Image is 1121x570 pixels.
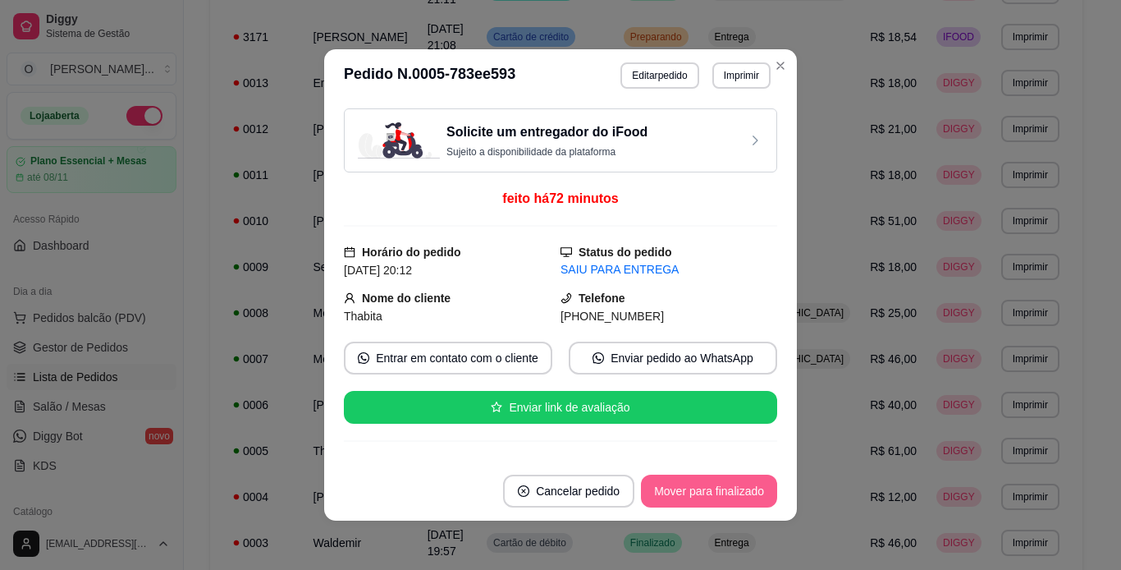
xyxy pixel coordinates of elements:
strong: Status do pedido [579,246,672,259]
span: whats-app [593,352,604,364]
span: star [491,402,502,413]
strong: Nome do cliente [362,292,451,305]
button: Editarpedido [620,62,698,89]
strong: Telefone [579,292,625,305]
button: whats-appEntrar em contato com o cliente [344,342,552,375]
button: Close [767,53,794,79]
span: desktop [560,246,572,258]
img: delivery-image [358,122,440,159]
span: phone [560,292,572,304]
span: calendar [344,246,355,258]
button: close-circleCancelar pedido [503,475,634,508]
div: ENTREGA [367,452,423,469]
h3: Pedido N. 0005-783ee593 [344,62,515,89]
div: SAIU PARA ENTREGA [560,261,777,278]
span: feito há 72 minutos [502,191,618,205]
span: whats-app [358,352,369,364]
button: Imprimir [712,62,771,89]
span: Thabita [344,310,382,323]
span: user [344,292,355,304]
span: close-circle [518,485,529,497]
h3: Solicite um entregador do iFood [446,122,647,142]
button: whats-appEnviar pedido ao WhatsApp [569,342,777,375]
button: Mover para finalizado [641,475,777,508]
strong: Horário do pedido [362,246,461,259]
p: Sujeito a disponibilidade da plataforma [446,145,647,159]
span: [PHONE_NUMBER] [560,310,664,323]
button: starEnviar link de avaliação [344,391,777,424]
span: [DATE] 20:12 [344,264,412,277]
